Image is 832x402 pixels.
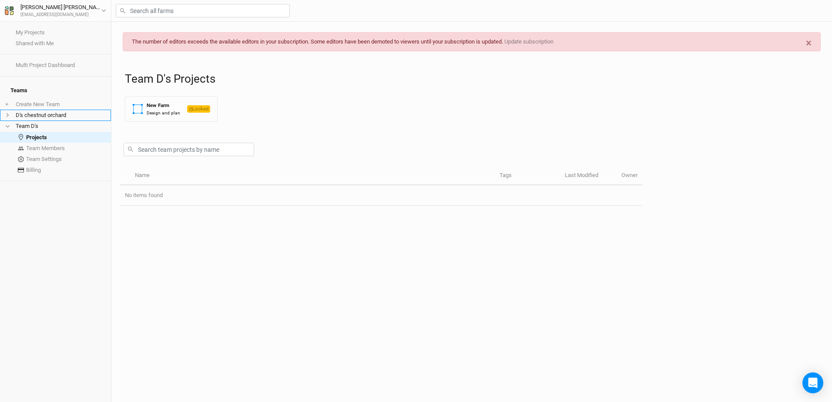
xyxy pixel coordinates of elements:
a: Update subscription [504,38,554,45]
div: The number of editors exceeds the available editors in your subscription. Some editors have been ... [123,32,821,51]
th: Last Modified [560,167,617,185]
span: Locked [187,105,210,113]
div: Design and plan [147,110,180,116]
th: Tags [495,167,560,185]
div: [PERSON_NAME] [PERSON_NAME] [20,3,101,12]
h4: Teams [5,82,106,99]
h1: Team D's Projects [125,72,823,86]
span: × [806,37,812,49]
span: + [5,101,8,108]
td: No items found [120,185,642,206]
button: Close [797,33,820,54]
input: Search all farms [116,4,290,17]
button: [PERSON_NAME] [PERSON_NAME][EMAIL_ADDRESS][DOMAIN_NAME] [4,3,107,18]
div: New Farm [147,102,180,109]
th: Name [130,167,494,185]
input: Search team projects by name [124,143,254,156]
button: New FarmDesign and planLocked [125,96,218,122]
div: [EMAIL_ADDRESS][DOMAIN_NAME] [20,12,101,18]
div: Open Intercom Messenger [802,372,823,393]
th: Owner [617,167,642,185]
